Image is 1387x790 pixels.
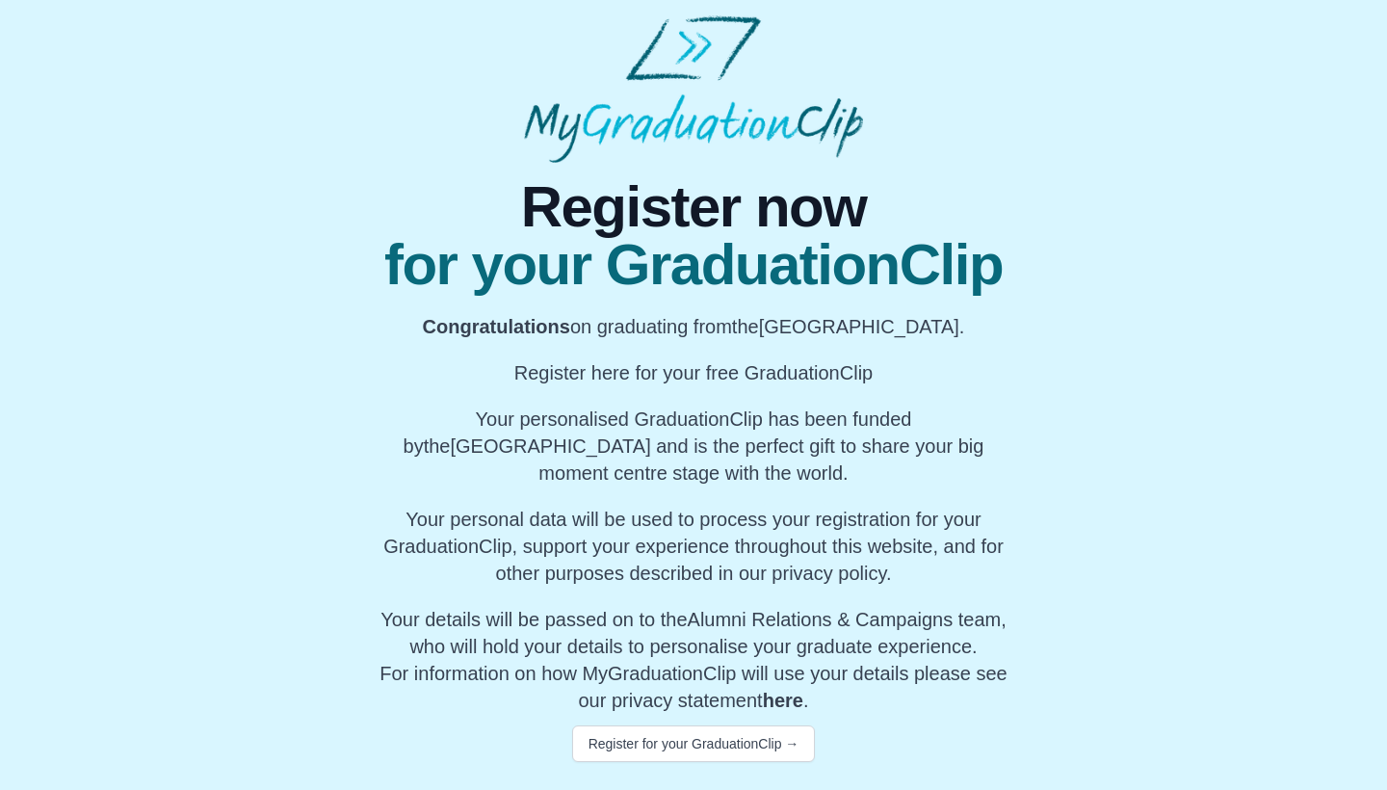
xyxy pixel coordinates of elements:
[370,178,1017,236] span: Register now
[370,506,1017,587] p: Your personal data will be used to process your registration for your GraduationClip, support you...
[572,725,816,762] button: Register for your GraduationClip →
[423,316,570,337] b: Congratulations
[524,15,863,163] img: MyGraduationClip
[379,609,1007,711] span: For information on how MyGraduationClip will use your details please see our privacy statement .
[763,690,803,711] a: here
[380,609,1007,657] span: Your details will be passed on to the , who will hold your details to personalise your graduate e...
[732,316,759,337] span: the
[370,359,1017,386] p: Register here for your free GraduationClip
[370,236,1017,294] span: for your GraduationClip
[370,313,1017,340] p: on graduating from [GEOGRAPHIC_DATA].
[688,609,1002,630] span: Alumni Relations & Campaigns team
[424,435,451,457] span: the
[370,406,1017,487] p: Your personalised GraduationClip has been funded by [GEOGRAPHIC_DATA] and is the perfect gift to ...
